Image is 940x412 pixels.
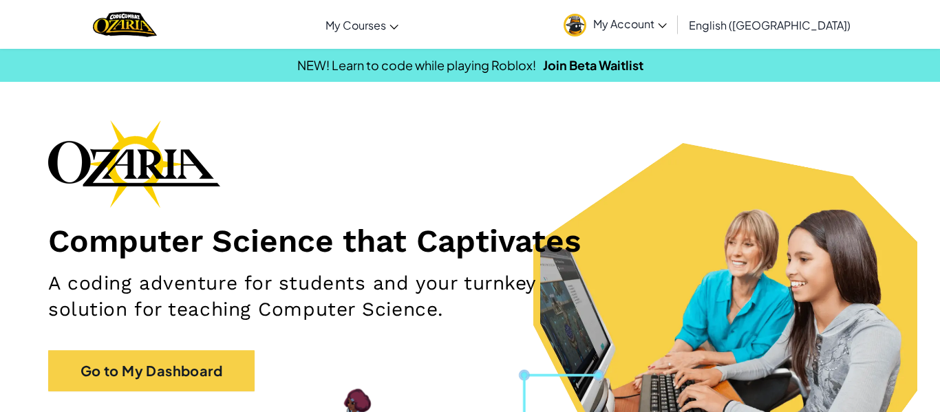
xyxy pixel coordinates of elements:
img: Home [93,10,157,39]
span: My Courses [325,18,386,32]
a: Join Beta Waitlist [543,57,643,73]
a: Ozaria by CodeCombat logo [93,10,157,39]
a: My Courses [319,6,405,43]
span: My Account [593,17,667,31]
a: English ([GEOGRAPHIC_DATA]) [682,6,857,43]
a: My Account [557,3,674,46]
span: NEW! Learn to code while playing Roblox! [297,57,536,73]
h2: A coding adventure for students and your turnkey solution for teaching Computer Science. [48,270,613,323]
h1: Computer Science that Captivates [48,221,892,260]
a: Go to My Dashboard [48,350,255,391]
img: Ozaria branding logo [48,120,220,208]
span: English ([GEOGRAPHIC_DATA]) [689,18,851,32]
img: avatar [564,14,586,36]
